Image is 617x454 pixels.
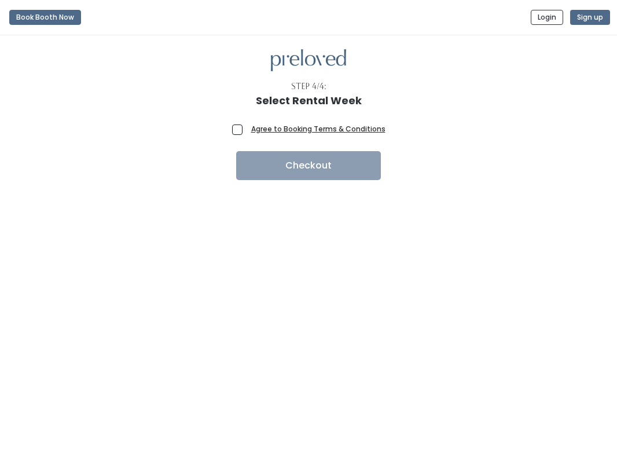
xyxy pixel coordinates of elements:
a: Book Booth Now [9,5,81,30]
button: Login [531,10,563,25]
a: Agree to Booking Terms & Conditions [251,124,385,134]
div: Step 4/4: [291,80,326,93]
button: Checkout [236,151,381,180]
h1: Select Rental Week [256,95,362,107]
button: Book Booth Now [9,10,81,25]
button: Sign up [570,10,610,25]
img: preloved logo [271,49,346,72]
